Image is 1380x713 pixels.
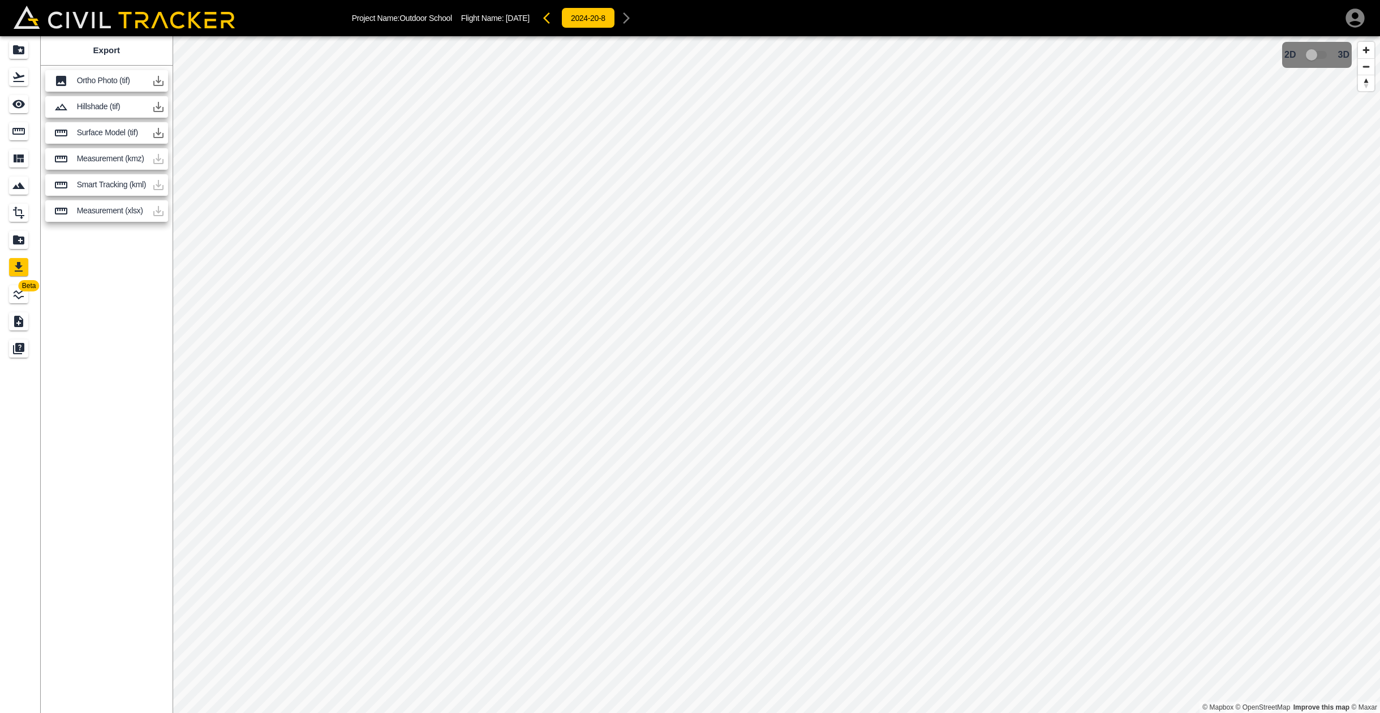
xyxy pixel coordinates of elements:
[561,7,615,28] button: 2024-20-8
[1351,703,1377,711] a: Maxar
[1202,703,1233,711] a: Mapbox
[1358,58,1374,75] button: Zoom out
[1284,50,1296,60] span: 2D
[1358,42,1374,58] button: Zoom in
[173,36,1380,713] canvas: Map
[1301,44,1334,66] span: 3D model not uploaded yet
[1358,75,1374,91] button: Reset bearing to north
[352,14,452,23] p: Project Name: Outdoor School
[1338,50,1349,60] span: 3D
[14,6,235,28] img: Civil Tracker
[1236,703,1291,711] a: OpenStreetMap
[1293,703,1349,711] a: Map feedback
[461,14,530,23] p: Flight Name:
[506,14,530,23] span: [DATE]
